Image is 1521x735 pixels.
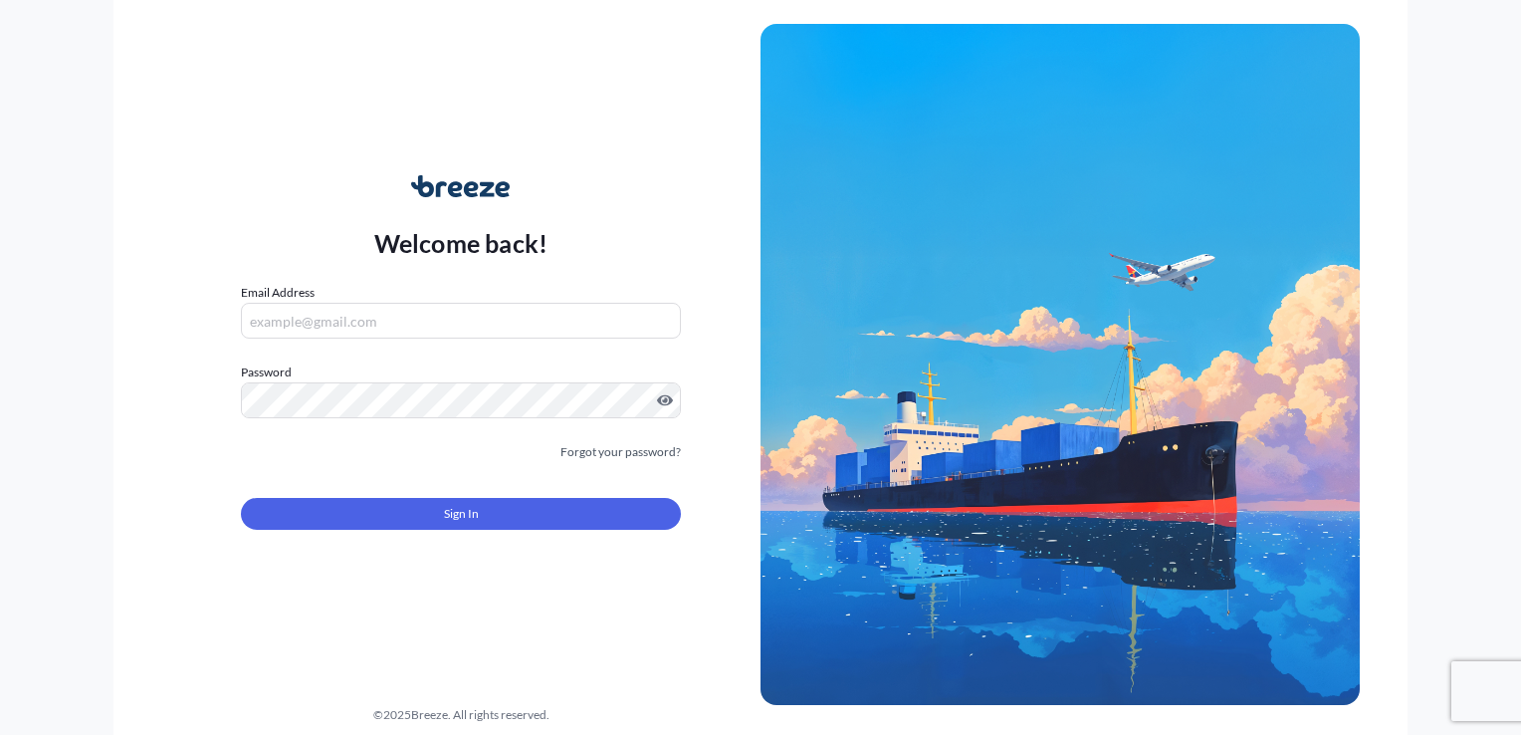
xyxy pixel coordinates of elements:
button: Show password [657,392,673,408]
label: Password [241,363,681,382]
img: Ship illustration [760,24,1360,705]
div: © 2025 Breeze. All rights reserved. [161,705,760,725]
label: Email Address [241,283,315,303]
a: Forgot your password? [560,442,681,462]
input: example@gmail.com [241,303,681,339]
span: Sign In [444,504,479,524]
p: Welcome back! [374,227,548,259]
button: Sign In [241,498,681,530]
